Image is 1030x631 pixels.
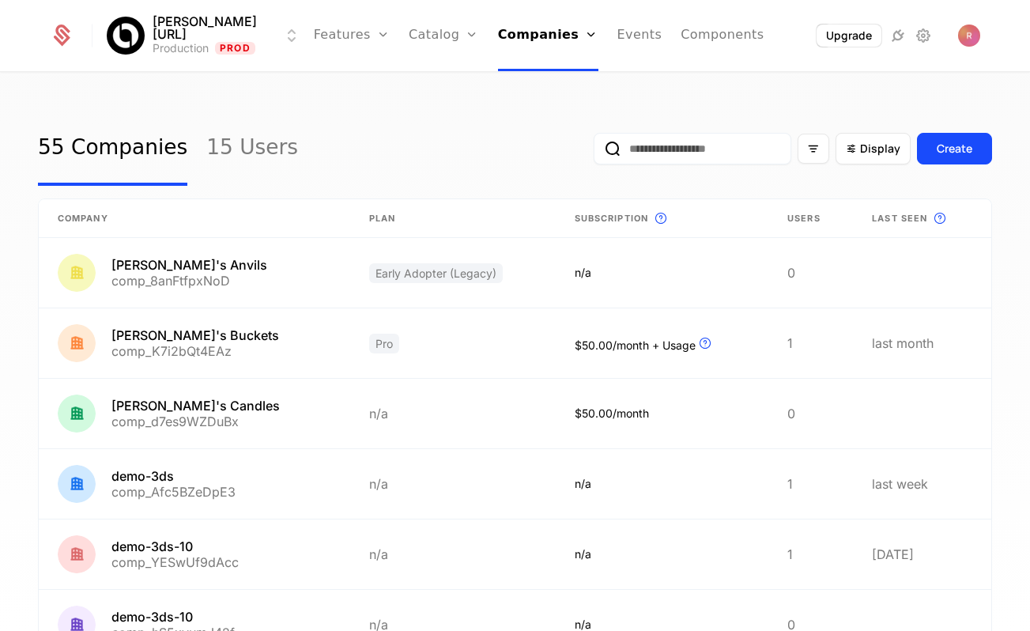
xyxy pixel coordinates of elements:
[153,15,266,40] span: [PERSON_NAME][URL]
[39,199,350,238] th: Company
[958,25,980,47] button: Open user button
[917,133,992,164] button: Create
[153,40,209,56] div: Production
[958,25,980,47] img: Ryan
[107,17,145,55] img: Billy.ai
[768,199,853,238] th: Users
[575,212,648,225] span: Subscription
[937,141,972,157] div: Create
[836,133,911,164] button: Display
[111,15,301,56] button: Select environment
[914,26,933,45] a: Settings
[860,141,900,157] span: Display
[872,212,927,225] span: Last seen
[350,199,556,238] th: Plan
[38,111,187,186] a: 55 Companies
[889,26,907,45] a: Integrations
[817,25,881,47] button: Upgrade
[798,134,829,164] button: Filter options
[215,42,255,55] span: Prod
[206,111,298,186] a: 15 Users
